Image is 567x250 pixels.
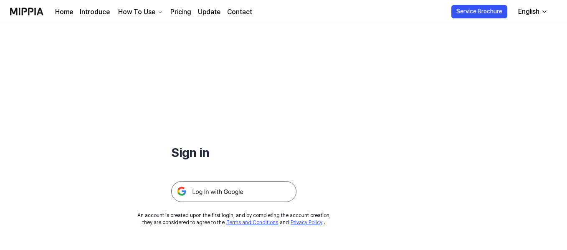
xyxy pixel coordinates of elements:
[227,7,252,17] a: Contact
[116,7,157,17] div: How To Use
[198,7,220,17] a: Update
[226,220,278,225] a: Terms and Conditions
[80,7,110,17] a: Introduce
[171,181,296,202] img: 구글 로그인 버튼
[171,144,296,161] h1: Sign in
[511,3,553,20] button: English
[451,5,507,18] button: Service Brochure
[291,220,322,225] a: Privacy Policy
[516,7,541,17] div: English
[170,7,191,17] a: Pricing
[137,212,331,226] div: An account is created upon the first login, and by completing the account creation, they are cons...
[55,7,73,17] a: Home
[116,7,164,17] button: How To Use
